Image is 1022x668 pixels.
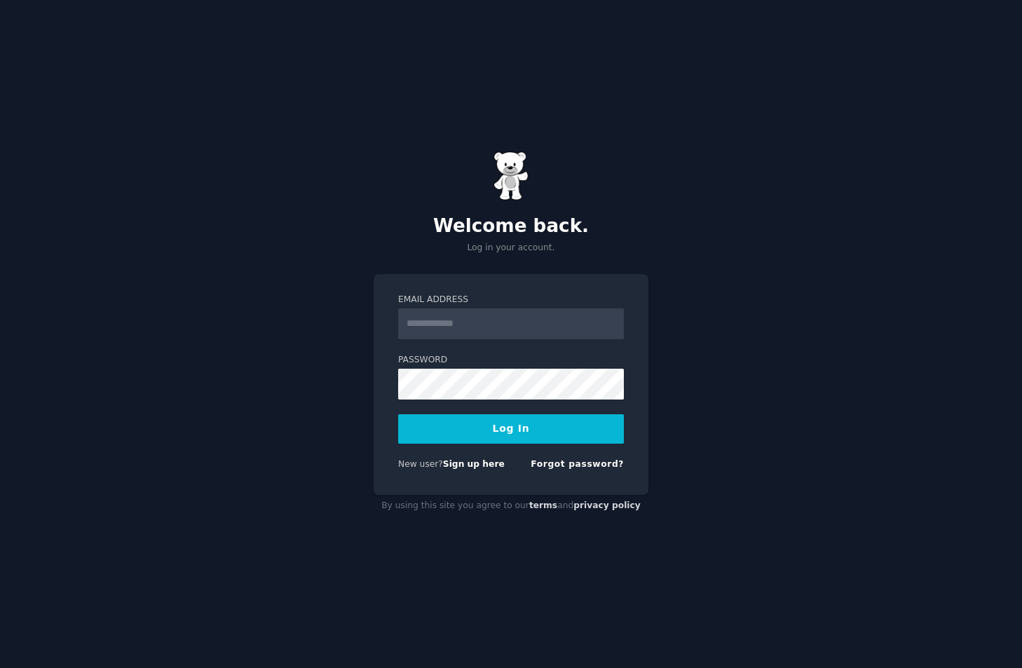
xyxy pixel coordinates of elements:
div: By using this site you agree to our and [374,495,648,517]
a: Forgot password? [531,459,624,469]
a: privacy policy [573,500,641,510]
label: Password [398,354,624,367]
p: Log in your account. [374,242,648,254]
h2: Welcome back. [374,215,648,238]
a: terms [529,500,557,510]
label: Email Address [398,294,624,306]
button: Log In [398,414,624,444]
a: Sign up here [443,459,505,469]
img: Gummy Bear [493,151,529,200]
span: New user? [398,459,443,469]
